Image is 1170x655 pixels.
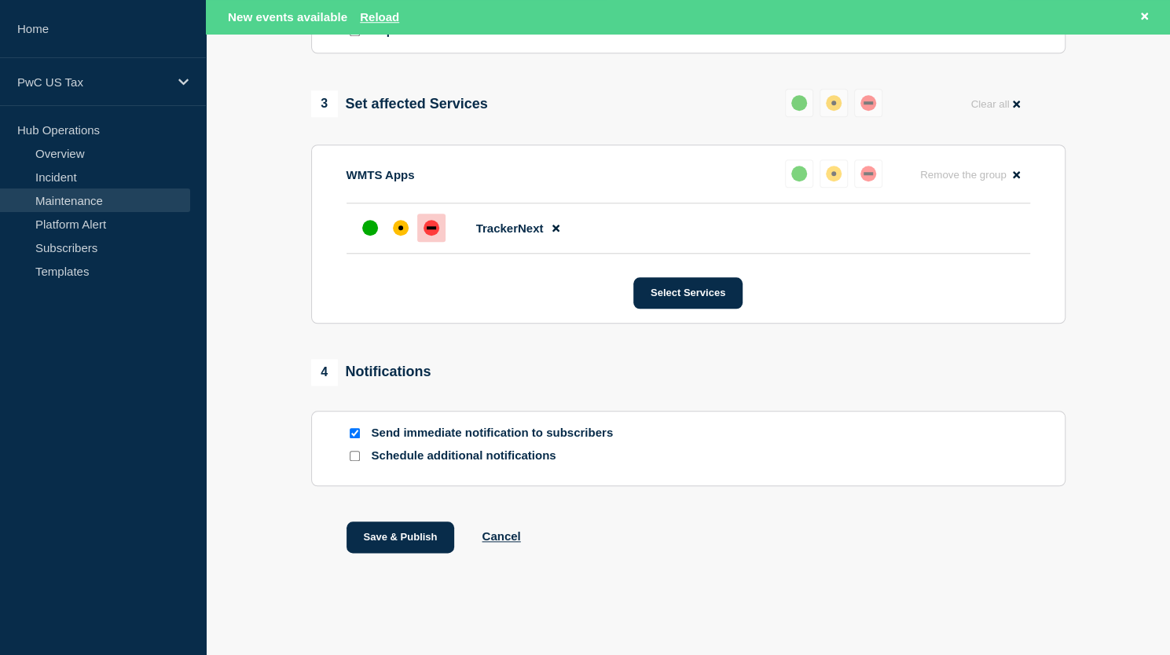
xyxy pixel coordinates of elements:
button: affected [820,159,848,188]
button: down [854,159,882,188]
div: down [424,220,439,236]
button: down [854,89,882,117]
p: Schedule additional notifications [372,448,623,463]
button: up [785,159,813,188]
span: Remove the group [920,169,1007,181]
div: up [791,166,807,181]
div: down [860,95,876,111]
div: up [791,95,807,111]
div: affected [826,166,842,181]
div: down [860,166,876,181]
input: Send immediate notification to subscribers [350,428,360,438]
span: 3 [311,90,338,117]
button: Reload [360,10,399,24]
p: PwC US Tax [17,75,168,89]
button: Select Services [633,277,743,309]
div: up [362,220,378,236]
span: TrackerNext [476,221,544,235]
p: WMTS Apps [347,168,415,181]
button: Save & Publish [347,521,455,553]
span: 4 [311,359,338,386]
input: Schedule additional notifications [350,451,360,461]
button: Clear all [961,89,1029,119]
p: Send immediate notification to subscribers [372,426,623,441]
button: affected [820,89,848,117]
span: New events available [228,10,347,24]
button: Remove the group [911,159,1030,190]
div: Set affected Services [311,90,488,117]
div: Notifications [311,359,431,386]
div: affected [826,95,842,111]
button: up [785,89,813,117]
div: affected [393,220,409,236]
button: Cancel [482,529,520,543]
